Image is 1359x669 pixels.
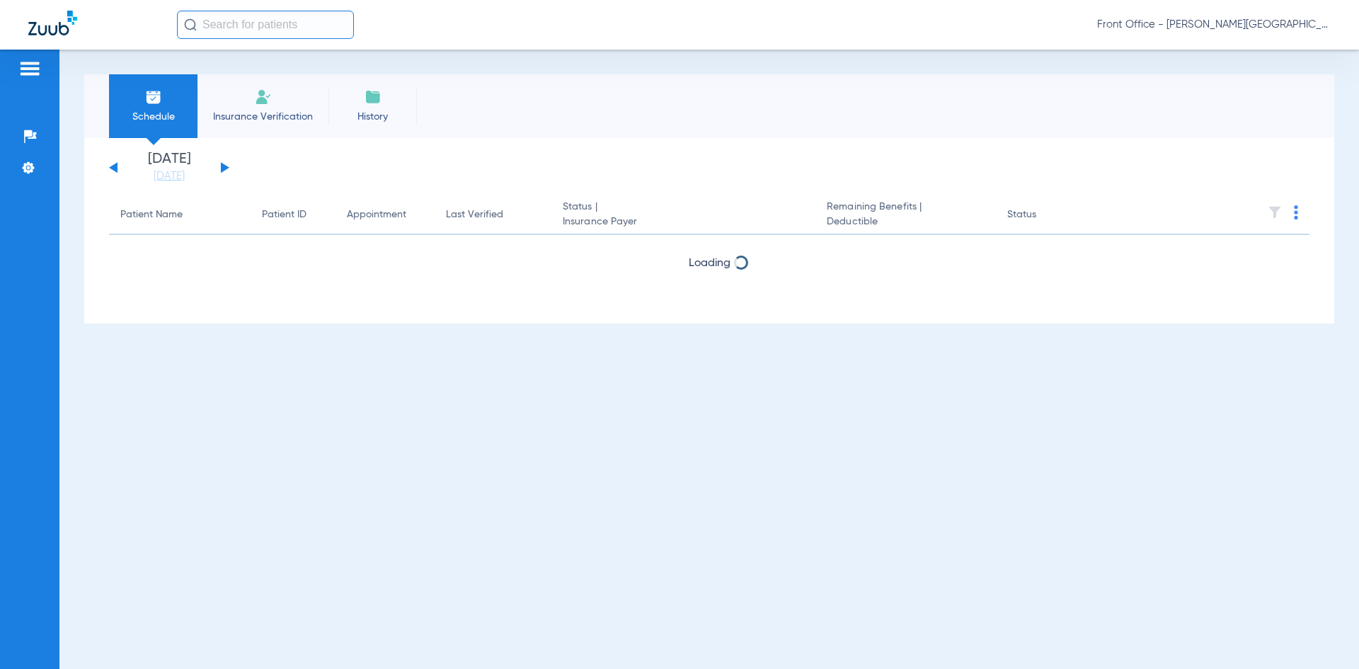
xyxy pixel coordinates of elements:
[689,258,730,269] span: Loading
[1268,205,1282,219] img: filter.svg
[339,110,406,124] span: History
[1097,18,1331,32] span: Front Office - [PERSON_NAME][GEOGRAPHIC_DATA] Dental Care
[563,215,804,229] span: Insurance Payer
[365,88,382,105] img: History
[255,88,272,105] img: Manual Insurance Verification
[208,110,318,124] span: Insurance Verification
[551,195,815,235] th: Status |
[18,60,41,77] img: hamburger-icon
[996,195,1091,235] th: Status
[347,207,423,222] div: Appointment
[827,215,984,229] span: Deductible
[120,110,187,124] span: Schedule
[120,207,239,222] div: Patient Name
[1294,205,1298,219] img: group-dot-blue.svg
[446,207,503,222] div: Last Verified
[262,207,306,222] div: Patient ID
[184,18,197,31] img: Search Icon
[145,88,162,105] img: Schedule
[127,169,212,183] a: [DATE]
[446,207,540,222] div: Last Verified
[815,195,995,235] th: Remaining Benefits |
[127,152,212,183] li: [DATE]
[120,207,183,222] div: Patient Name
[177,11,354,39] input: Search for patients
[262,207,324,222] div: Patient ID
[28,11,77,35] img: Zuub Logo
[347,207,406,222] div: Appointment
